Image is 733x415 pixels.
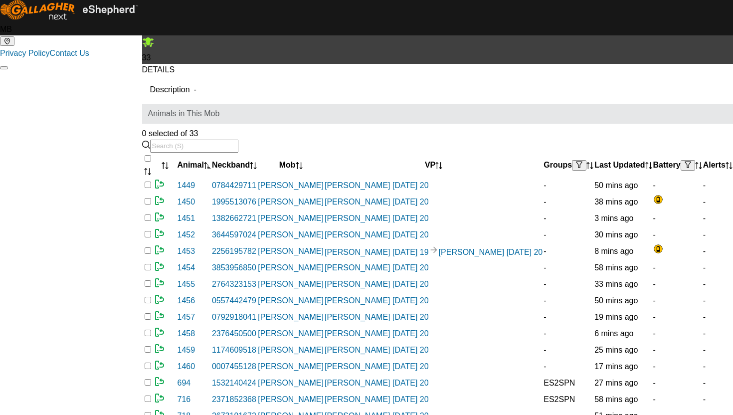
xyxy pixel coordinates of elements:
th: Groups [543,153,594,178]
span: 1454 [178,262,195,274]
input: Search (S) [150,140,238,153]
div: [PERSON_NAME] [258,394,324,406]
div: 3853956850 [212,262,257,274]
div: [PERSON_NAME] [258,377,324,389]
span: 1455 [178,278,195,290]
td: - [653,210,703,227]
span: Animals in This Mob [148,108,727,120]
div: [PERSON_NAME] [258,245,324,257]
div: 2256195782 [212,245,257,257]
span: ES2 [544,379,558,387]
div: 1532140424 [212,377,257,389]
p-sorticon: Activate to sort [250,161,257,169]
th: Mob [257,153,324,178]
span: 1459 [178,344,195,356]
td: - [543,293,594,309]
td: - [703,342,733,359]
a: [PERSON_NAME] [DATE] 20 [325,230,429,239]
td: - [703,326,733,342]
span: 1449 [178,180,195,192]
td: - [653,342,703,359]
td: - [653,276,703,293]
img: returning on [154,392,166,404]
span: 20 Aug 2025, 9:36 am [594,247,633,255]
img: returning on [154,178,166,190]
label: Description [150,85,190,94]
span: 20 Aug 2025, 9:27 am [594,362,638,371]
p-sorticon: Activate to sort [435,161,442,169]
td: - [653,326,703,342]
td: - [703,359,733,375]
td: - [703,293,733,309]
th: Neckband [211,153,257,178]
a: [PERSON_NAME] [DATE] 20 [325,198,429,206]
td: - [543,227,594,243]
p-sorticon: Activate to sort [162,161,169,169]
td: - [653,227,703,243]
div: 0557442479 [212,295,257,307]
p-sorticon: Activate to sort [296,161,303,169]
a: [PERSON_NAME] [DATE] 20 [325,379,429,387]
p-sorticon: Activate to sort [144,167,151,175]
a: [PERSON_NAME] [DATE] 20 [325,181,429,190]
span: 20 Aug 2025, 9:19 am [594,346,638,354]
td: - [543,260,594,276]
a: [PERSON_NAME] [DATE] 20 [325,214,429,222]
a: [PERSON_NAME] [DATE] 20 [325,280,429,288]
div: 0007455128 [212,361,257,373]
li: DETAILS [142,64,733,76]
td: - [543,276,594,293]
img: returning on [154,293,166,305]
td: - [653,260,703,276]
img: returning on [154,244,166,256]
td: - [653,392,703,408]
img: returning on [154,326,166,338]
span: SPN [559,395,575,404]
div: 2371852368 [212,394,257,406]
span: 20 Aug 2025, 8:46 am [594,395,638,404]
span: 20 Aug 2025, 8:53 am [594,296,638,305]
span: 20 Aug 2025, 8:46 am [594,263,638,272]
a: [PERSON_NAME] [DATE] 20 [325,395,429,404]
span: 33 [142,53,151,62]
td: - [653,309,703,326]
span: SPN [559,379,575,387]
th: Last Updated [594,153,652,178]
div: [PERSON_NAME] [258,180,324,192]
span: 0 selected of 33 [142,129,198,138]
span: 20 Aug 2025, 9:13 am [594,230,638,239]
p-sorticon: Activate to sort [645,161,652,169]
a: [PERSON_NAME] [DATE] 20 [325,263,429,272]
span: 1451 [178,212,195,224]
img: returning on [154,260,166,272]
span: 1458 [178,328,195,340]
div: [PERSON_NAME] [258,212,324,224]
td: - [703,194,733,210]
img: returning on [154,376,166,388]
p-sorticon: Activate to sort [204,161,211,169]
img: returning on [154,195,166,207]
span: 716 [178,394,191,406]
td: - [703,243,733,260]
div: 0792918041 [212,311,257,323]
img: returning on [154,310,166,322]
img: returning on [154,343,166,355]
img: returning on [154,227,166,239]
span: 20 Aug 2025, 8:54 am [594,181,638,190]
td: - [543,359,594,375]
div: [PERSON_NAME] [258,361,324,373]
span: 694 [178,377,191,389]
div: 2376450500 [212,328,257,340]
span: 1457 [178,311,195,323]
span: ES2 [544,395,558,404]
span: 20 Aug 2025, 9:25 am [594,313,638,321]
a: [PERSON_NAME] [DATE] 19 [325,248,429,256]
a: [PERSON_NAME] [DATE] 20 [325,362,429,371]
td: - [703,392,733,408]
td: - [543,178,594,194]
td: - [543,342,594,359]
div: [PERSON_NAME] [258,295,324,307]
td: - [703,210,733,227]
td: - [703,375,733,392]
span: 1456 [178,295,195,307]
